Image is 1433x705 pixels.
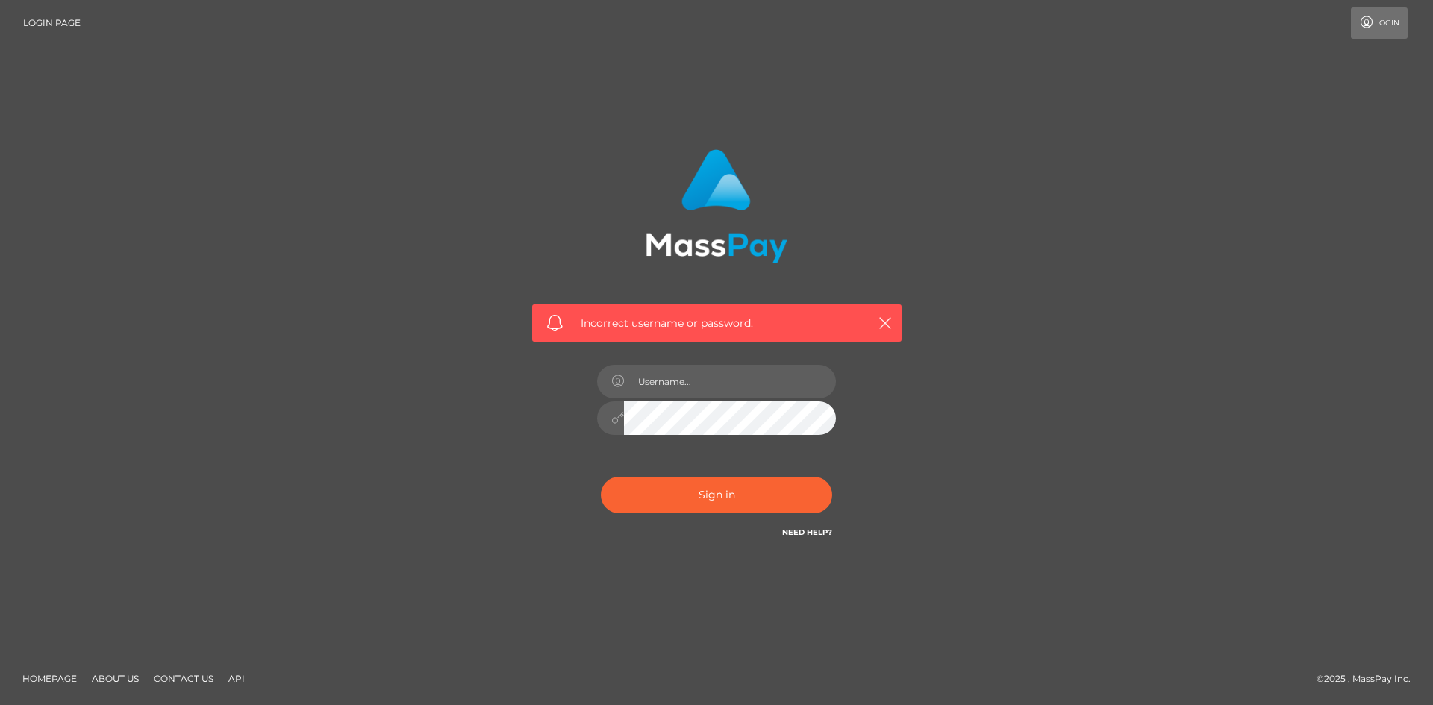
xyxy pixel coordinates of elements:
input: Username... [624,365,836,398]
button: Sign in [601,477,832,513]
a: Login [1351,7,1408,39]
a: Login Page [23,7,81,39]
a: API [222,667,251,690]
a: Homepage [16,667,83,690]
a: Need Help? [782,527,832,537]
span: Incorrect username or password. [581,316,853,331]
a: Contact Us [148,667,219,690]
div: © 2025 , MassPay Inc. [1317,671,1422,687]
img: MassPay Login [646,149,787,263]
a: About Us [86,667,145,690]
